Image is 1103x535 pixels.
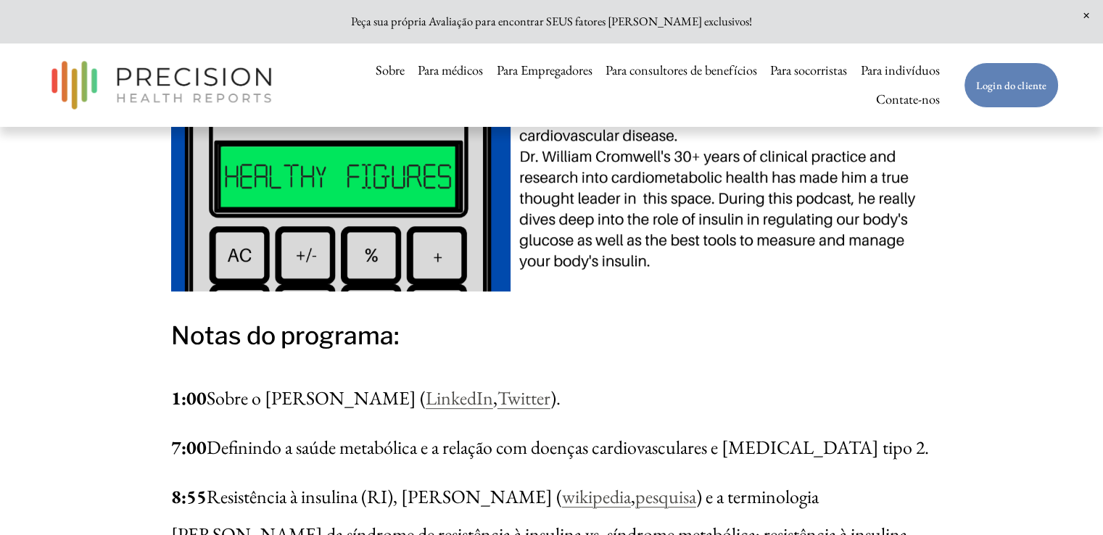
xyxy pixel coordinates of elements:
a: Twitter [497,386,550,410]
font: Para consultores de benefícios [606,62,757,78]
font: Para Empregadores [497,62,592,78]
font: 1:00 [171,386,207,410]
font: Resistência à insulina (RI), [PERSON_NAME] ( [207,484,562,509]
font: 7:00 [171,435,207,460]
font: Login do cliente [976,78,1046,92]
font: 8:55 [171,484,207,509]
a: Para indivíduos [860,56,939,85]
a: LinkedIn [426,386,493,410]
font: ). [550,386,561,410]
font: Contate-nos [875,91,939,107]
a: Sobre [376,56,405,85]
font: Para indivíduos [860,62,939,78]
font: Para socorristas [770,62,847,78]
font: , [493,386,497,410]
font: Notas do programa: [171,320,400,350]
a: Login do cliente [964,62,1059,108]
a: Para médicos [418,56,483,85]
a: wikipedia [562,484,631,509]
iframe: Widget de bate-papo [843,350,1103,535]
font: Sobre o [PERSON_NAME] ( [207,386,426,410]
font: Sobre [376,62,405,78]
font: Para médicos [418,62,483,78]
font: Definindo a saúde metabólica e a relação com doenças cardiovasculares e [MEDICAL_DATA] tipo 2. [207,435,929,460]
img: Relatórios de saúde de precisão [44,54,279,116]
a: Contate-nos [875,85,939,114]
a: pesquisa [635,484,696,509]
a: Para consultores de benefícios [606,56,757,85]
font: , [631,484,635,509]
a: Para socorristas [770,56,847,85]
a: Para Empregadores [497,56,592,85]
